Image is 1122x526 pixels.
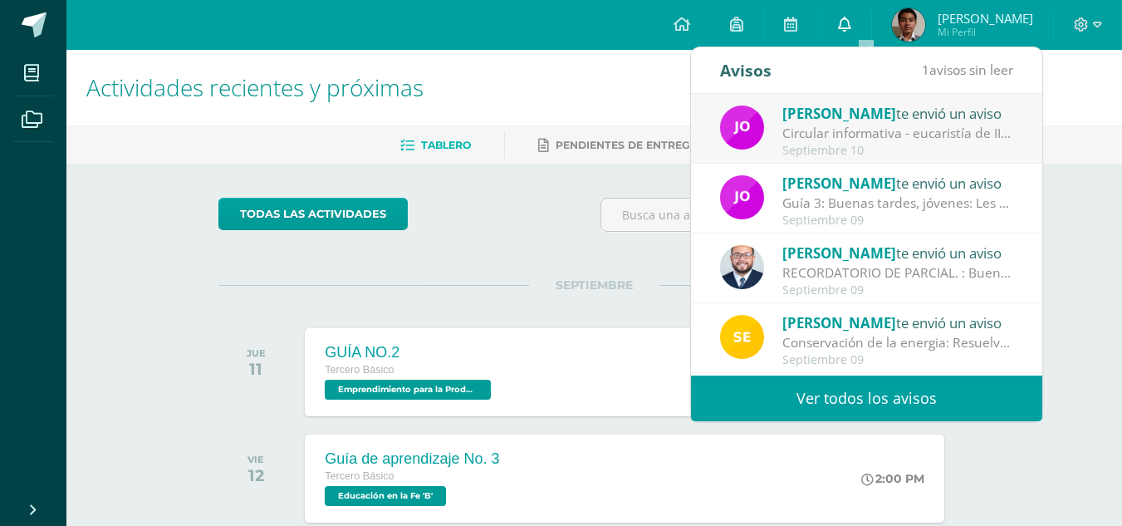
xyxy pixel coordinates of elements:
[782,174,896,193] span: [PERSON_NAME]
[861,471,924,486] div: 2:00 PM
[325,450,499,468] div: Guía de aprendizaje No. 3
[601,199,969,231] input: Busca una actividad próxima aquí...
[782,194,1013,213] div: Guía 3: Buenas tardes, jóvenes: Les recuerdo que mañana continuamos con los estudiantes que aún n...
[325,486,446,506] span: Educación en la Fe 'B'
[782,312,1013,333] div: te envió un aviso
[782,243,896,263] span: [PERSON_NAME]
[782,263,1013,283] div: RECORDATORIO DE PARCIAL. : Buenas tardes Jovenes, un gusto saludarlos. Les recuerdo que mañana ti...
[556,139,698,151] span: Pendientes de entrega
[691,376,1042,421] a: Ver todos los avisos
[325,470,394,482] span: Tercero Básico
[782,214,1013,228] div: Septiembre 09
[782,353,1013,367] div: Septiembre 09
[720,245,764,289] img: eaa624bfc361f5d4e8a554d75d1a3cf6.png
[529,278,659,292] span: SEPTIEMBRE
[782,144,1013,158] div: Septiembre 10
[892,8,925,42] img: e4ad1787b342d349d690f74ab74e8e6d.png
[782,242,1013,263] div: te envió un aviso
[782,102,1013,124] div: te envió un aviso
[421,139,471,151] span: Tablero
[938,10,1033,27] span: [PERSON_NAME]
[538,132,698,159] a: Pendientes de entrega
[86,71,424,103] span: Actividades recientes y próximas
[325,344,495,361] div: GUÍA NO.2
[247,465,264,485] div: 12
[247,347,266,359] div: JUE
[782,172,1013,194] div: te envió un aviso
[922,61,1013,79] span: avisos sin leer
[782,313,896,332] span: [PERSON_NAME]
[720,47,772,93] div: Avisos
[720,106,764,150] img: 6614adf7432e56e5c9e182f11abb21f1.png
[325,380,491,400] span: Emprendimiento para la Productividad 'B'
[247,359,266,379] div: 11
[720,175,764,219] img: 6614adf7432e56e5c9e182f11abb21f1.png
[782,333,1013,352] div: Conservación de la energia: Resuelve en tu cuaderno los siguientes problemas
[782,124,1013,143] div: Circular informativa - eucaristía de III básico. : Estimados padres de familia: Les comparto la s...
[782,283,1013,297] div: Septiembre 09
[247,454,264,465] div: VIE
[400,132,471,159] a: Tablero
[720,315,764,359] img: 03c2987289e60ca238394da5f82a525a.png
[922,61,929,79] span: 1
[782,104,896,123] span: [PERSON_NAME]
[325,364,394,376] span: Tercero Básico
[938,25,1033,39] span: Mi Perfil
[218,198,408,230] a: todas las Actividades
